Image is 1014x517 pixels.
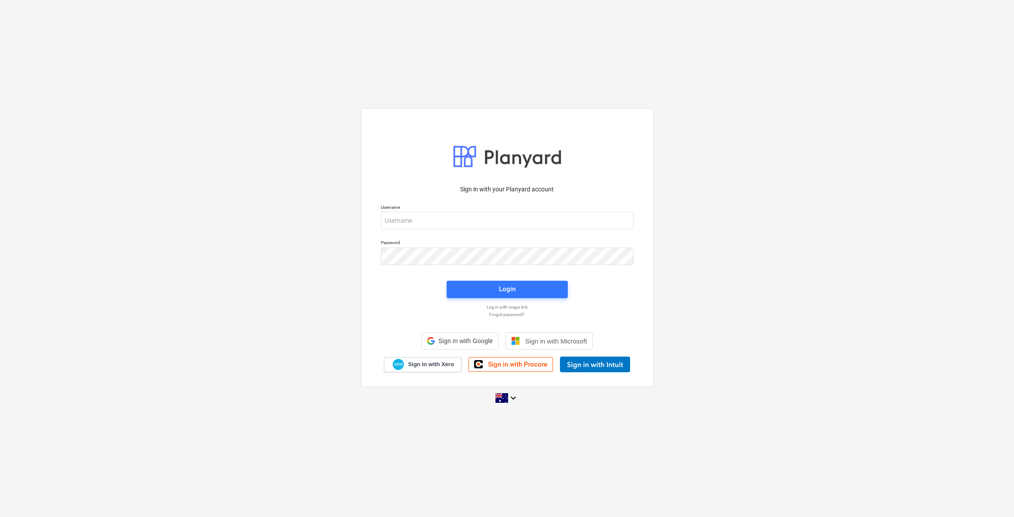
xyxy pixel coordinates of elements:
[488,361,547,368] span: Sign in with Procore
[447,281,568,298] button: Login
[381,240,634,247] p: Password
[381,204,634,212] p: Username
[381,185,634,194] p: Sign in with your Planyard account
[508,393,519,403] i: keyboard_arrow_down
[381,212,634,229] input: Username
[421,332,499,350] div: Sign in with Google
[499,283,515,295] div: Login
[376,312,638,317] a: Forgot password?
[393,359,404,371] img: Xero logo
[376,304,638,310] a: Log in with magic link
[525,337,587,345] span: Sign in with Microsoft
[511,337,520,345] img: Microsoft logo
[384,357,461,372] a: Sign in with Xero
[438,337,493,344] span: Sign in with Google
[468,357,553,372] a: Sign in with Procore
[408,361,454,368] span: Sign in with Xero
